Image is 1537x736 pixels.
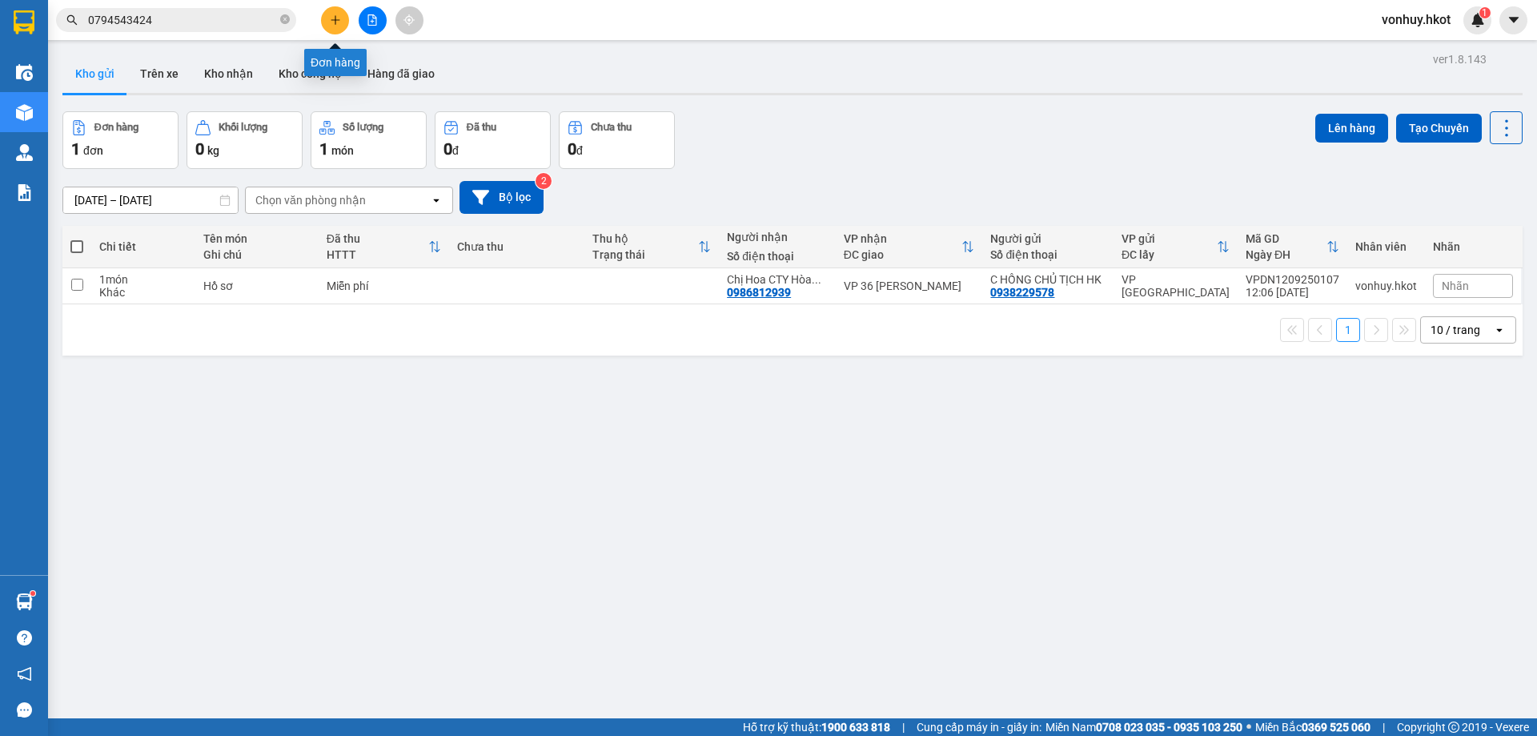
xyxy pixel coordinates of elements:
[1479,7,1491,18] sup: 1
[459,181,544,214] button: Bộ lọc
[727,273,828,286] div: Chị Hoa CTY Hòa Phát
[443,139,452,159] span: 0
[99,273,187,286] div: 1 món
[311,111,427,169] button: Số lượng1món
[255,192,366,208] div: Chọn văn phòng nhận
[1382,718,1385,736] span: |
[16,64,33,81] img: warehouse-icon
[990,232,1105,245] div: Người gửi
[1246,248,1326,261] div: Ngày ĐH
[355,54,447,93] button: Hàng đã giao
[17,666,32,682] span: notification
[727,286,791,299] div: 0986812939
[1122,232,1217,245] div: VP gửi
[63,187,238,213] input: Select a date range.
[359,6,387,34] button: file-add
[844,248,962,261] div: ĐC giao
[195,139,204,159] span: 0
[457,240,576,253] div: Chưa thu
[1442,280,1469,292] span: Nhãn
[821,721,890,734] strong: 1900 633 818
[1369,10,1463,30] span: vonhuy.hkot
[1246,232,1326,245] div: Mã GD
[17,630,32,646] span: question-circle
[844,280,975,292] div: VP 36 [PERSON_NAME]
[187,111,303,169] button: Khối lượng0kg
[559,111,675,169] button: Chưa thu0đ
[452,144,459,157] span: đ
[395,6,423,34] button: aim
[203,248,310,261] div: Ghi chú
[203,280,310,292] div: Hồ sơ
[207,144,219,157] span: kg
[203,232,310,245] div: Tên món
[191,54,266,93] button: Kho nhận
[902,718,905,736] span: |
[280,13,290,28] span: close-circle
[592,232,699,245] div: Thu hộ
[62,111,179,169] button: Đơn hàng1đơn
[343,122,383,133] div: Số lượng
[127,54,191,93] button: Trên xe
[836,226,983,268] th: Toggle SortBy
[812,273,821,286] span: ...
[435,111,551,169] button: Đã thu0đ
[1045,718,1242,736] span: Miền Nam
[990,248,1105,261] div: Số điện thoại
[727,250,828,263] div: Số điện thoại
[1396,114,1482,143] button: Tạo Chuyến
[917,718,1041,736] span: Cung cấp máy in - giấy in:
[1114,226,1238,268] th: Toggle SortBy
[1355,240,1417,253] div: Nhân viên
[592,248,699,261] div: Trạng thái
[16,184,33,201] img: solution-icon
[576,144,583,157] span: đ
[1471,13,1485,27] img: icon-new-feature
[280,14,290,24] span: close-circle
[1122,248,1217,261] div: ĐC lấy
[1448,722,1459,733] span: copyright
[584,226,720,268] th: Toggle SortBy
[66,14,78,26] span: search
[1433,50,1487,68] div: ver 1.8.143
[1302,721,1370,734] strong: 0369 525 060
[1507,13,1521,27] span: caret-down
[990,273,1105,286] div: C HỒNG CHỦ TỊCH HK
[327,248,428,261] div: HTTT
[743,718,890,736] span: Hỗ trợ kỹ thuật:
[568,139,576,159] span: 0
[1336,318,1360,342] button: 1
[1122,273,1230,299] div: VP [GEOGRAPHIC_DATA]
[1355,280,1417,292] div: vonhuy.hkot
[1238,226,1347,268] th: Toggle SortBy
[266,54,355,93] button: Kho công nợ
[88,11,277,29] input: Tìm tên, số ĐT hoặc mã đơn
[467,122,496,133] div: Đã thu
[331,144,354,157] span: món
[1433,240,1513,253] div: Nhãn
[727,231,828,243] div: Người nhận
[1315,114,1388,143] button: Lên hàng
[17,702,32,718] span: message
[321,6,349,34] button: plus
[1493,324,1506,336] svg: open
[591,122,632,133] div: Chưa thu
[319,139,328,159] span: 1
[304,49,367,76] div: Đơn hàng
[327,232,428,245] div: Đã thu
[330,14,341,26] span: plus
[1255,718,1370,736] span: Miền Bắc
[403,14,415,26] span: aim
[430,194,443,207] svg: open
[1246,286,1339,299] div: 12:06 [DATE]
[1499,6,1527,34] button: caret-down
[219,122,267,133] div: Khối lượng
[16,593,33,610] img: warehouse-icon
[94,122,138,133] div: Đơn hàng
[99,240,187,253] div: Chi tiết
[319,226,449,268] th: Toggle SortBy
[14,10,34,34] img: logo-vxr
[30,591,35,596] sup: 1
[1431,322,1480,338] div: 10 / trang
[1246,273,1339,286] div: VPDN1209250107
